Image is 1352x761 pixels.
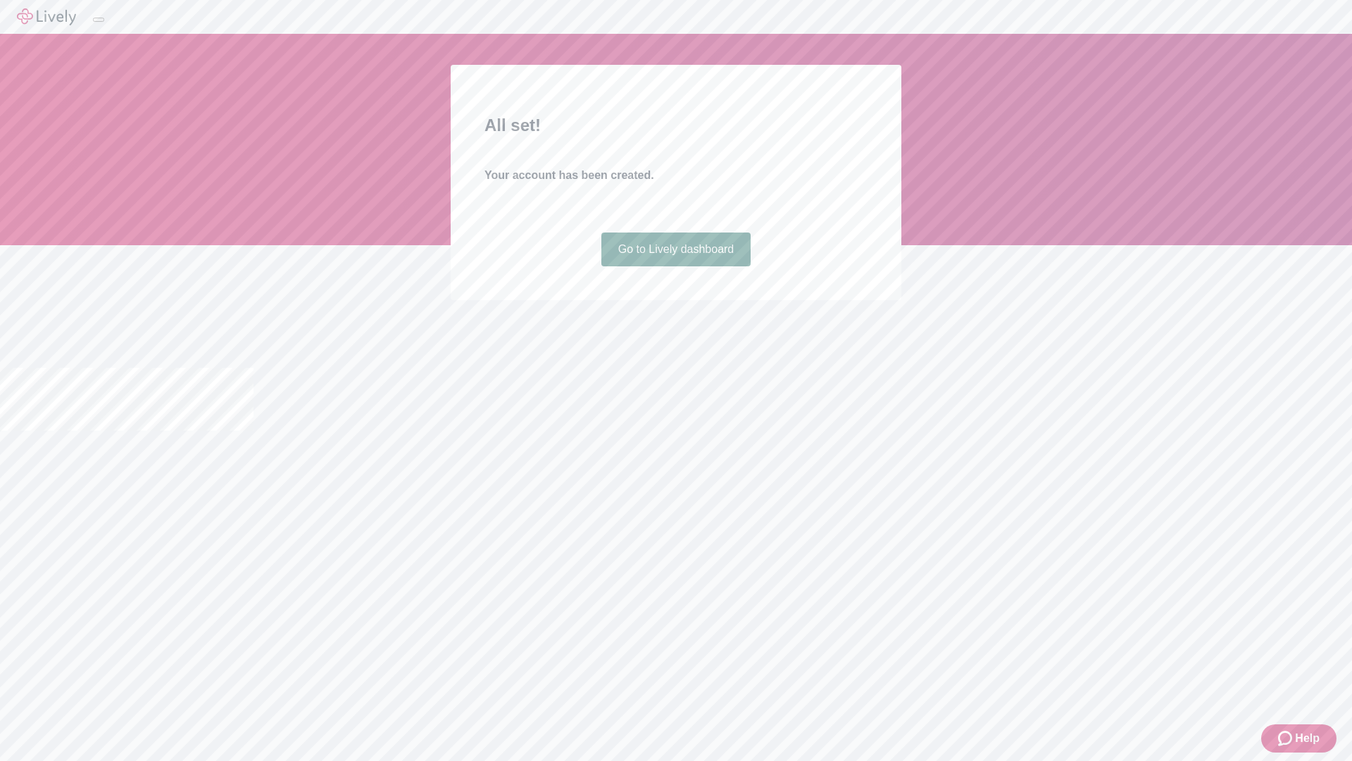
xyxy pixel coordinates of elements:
[1295,730,1320,747] span: Help
[1261,724,1337,753] button: Zendesk support iconHelp
[17,8,76,25] img: Lively
[484,167,868,184] h4: Your account has been created.
[93,18,104,22] button: Log out
[601,233,751,266] a: Go to Lively dashboard
[484,113,868,138] h2: All set!
[1278,730,1295,747] svg: Zendesk support icon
